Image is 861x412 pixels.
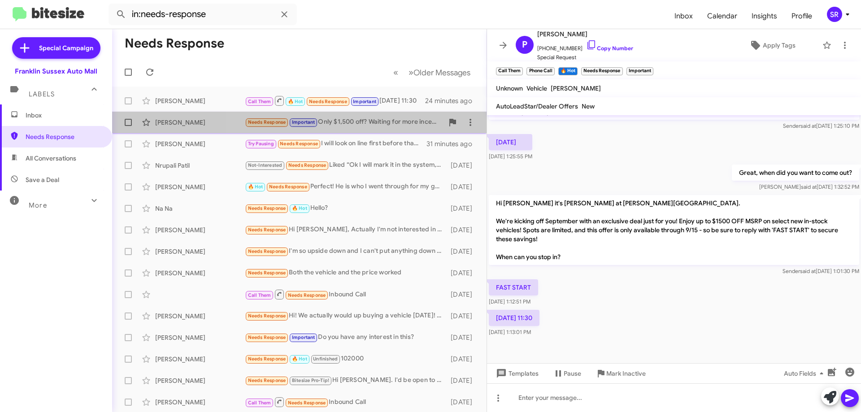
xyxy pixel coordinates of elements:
span: Needs Response [248,334,286,340]
span: Needs Response [248,313,286,319]
p: [DATE] [489,134,532,150]
span: Profile [784,3,819,29]
span: Needs Response [248,205,286,211]
small: Important [626,67,653,75]
span: Needs Response [248,248,286,254]
span: Call Them [248,99,271,104]
div: I'm so upside down and I can't put anything down plus I can't go over 650 a month [245,246,446,256]
div: Nrupali Patil [155,161,245,170]
div: Liked “Ok I will mark it in the system, your sale price was $50700 after rebates before taxes and... [245,160,446,170]
span: All Conversations [26,154,76,163]
p: FAST START [489,279,538,295]
span: Needs Response [269,184,307,190]
a: Calendar [700,3,744,29]
span: Sender [DATE] 1:01:30 PM [783,268,859,274]
small: 🔥 Hot [558,67,578,75]
div: [PERSON_NAME] [155,376,245,385]
button: Auto Fields [777,365,834,382]
a: Copy Number [586,45,633,52]
span: [PHONE_NUMBER] [537,39,633,53]
span: Inbox [667,3,700,29]
div: [PERSON_NAME] [155,333,245,342]
div: Do you have any interest in this? [245,332,446,343]
span: More [29,201,47,209]
span: 🔥 Hot [292,205,307,211]
div: [PERSON_NAME] [155,118,245,127]
small: Needs Response [581,67,622,75]
div: [DATE] [446,333,479,342]
p: Hi [PERSON_NAME] it's [PERSON_NAME] at [PERSON_NAME][GEOGRAPHIC_DATA]. We're kicking off Septembe... [489,195,859,265]
button: Templates [487,365,546,382]
span: AutoLeadStar/Dealer Offers [496,102,578,110]
div: [DATE] [446,161,479,170]
div: [PERSON_NAME] [155,182,245,191]
span: Call Them [248,292,271,298]
div: 31 minutes ago [426,139,479,148]
span: P [522,38,527,52]
span: Mark Inactive [606,365,646,382]
div: Hi! We actually would up buying a vehicle [DATE]! Thank you again for following up! [245,311,446,321]
span: Needs Response [248,356,286,362]
span: Special Request [537,53,633,62]
div: [PERSON_NAME] [155,226,245,234]
span: Templates [494,365,539,382]
span: 🔥 Hot [292,356,307,362]
span: Needs Response [248,227,286,233]
span: Important [292,334,315,340]
div: [PERSON_NAME] [155,139,245,148]
span: Special Campaign [39,43,93,52]
div: [PERSON_NAME] [155,96,245,105]
span: Bitesize Pro-Tip! [292,377,329,383]
div: [DATE] [446,204,479,213]
span: Sender [DATE] 1:25:10 PM [783,122,859,129]
span: Not-Interested [248,162,283,168]
span: « [393,67,398,78]
span: [DATE] 1:13:01 PM [489,329,531,335]
span: said at [801,183,817,190]
div: Na Na [155,204,245,213]
span: [PERSON_NAME] [537,29,633,39]
button: Previous [388,63,404,82]
div: 102000 [245,354,446,364]
span: said at [800,122,816,129]
div: [DATE] [446,269,479,278]
button: SR [819,7,851,22]
span: Needs Response [309,99,347,104]
div: [DATE] [446,398,479,407]
span: Older Messages [413,68,470,78]
span: Needs Response [26,132,102,141]
span: Save a Deal [26,175,59,184]
div: [PERSON_NAME] [155,312,245,321]
a: Insights [744,3,784,29]
span: Vehicle [526,84,547,92]
div: [DATE] 11:30 [245,95,426,106]
span: said at [800,268,816,274]
span: Try Pausing [248,141,274,147]
div: Perfect! He is who I went through for my grand Cherokee [245,182,446,192]
span: Needs Response [248,119,286,125]
div: [PERSON_NAME] [155,355,245,364]
div: [PERSON_NAME] [155,398,245,407]
button: Mark Inactive [588,365,653,382]
div: [DATE] [446,312,479,321]
span: Inbox [26,111,102,120]
span: 🔥 Hot [288,99,303,104]
span: Needs Response [248,377,286,383]
small: Call Them [496,67,523,75]
div: SR [827,7,842,22]
div: Hi [PERSON_NAME]. I'd be open to a conversation to better understand the offer. [245,375,446,386]
div: Hello? [245,203,446,213]
p: [DATE] 11:30 [489,310,539,326]
div: [DATE] [446,355,479,364]
div: [PERSON_NAME] [155,247,245,256]
button: Apply Tags [726,37,818,53]
div: 24 minutes ago [426,96,479,105]
span: 🔥 Hot [248,184,263,190]
span: Important [292,119,315,125]
div: [DATE] [446,290,479,299]
h1: Needs Response [125,36,224,51]
span: Unknown [496,84,523,92]
span: Call Them [248,400,271,406]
